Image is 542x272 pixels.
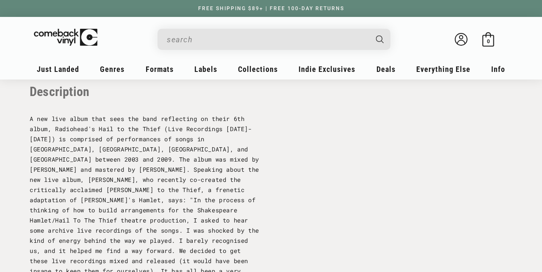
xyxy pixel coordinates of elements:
p: Description [30,84,260,99]
div: Search [158,29,390,50]
button: Search [369,29,392,50]
span: Indie Exclusives [299,65,355,74]
span: Info [491,65,505,74]
span: Just Landed [37,65,79,74]
span: Labels [194,65,217,74]
span: Everything Else [416,65,470,74]
span: 0 [487,38,490,44]
span: Genres [100,65,124,74]
span: Deals [376,65,395,74]
input: When autocomplete results are available use up and down arrows to review and enter to select [167,31,368,48]
span: Formats [146,65,174,74]
a: FREE SHIPPING $89+ | FREE 100-DAY RETURNS [190,5,353,11]
span: Collections [238,65,278,74]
